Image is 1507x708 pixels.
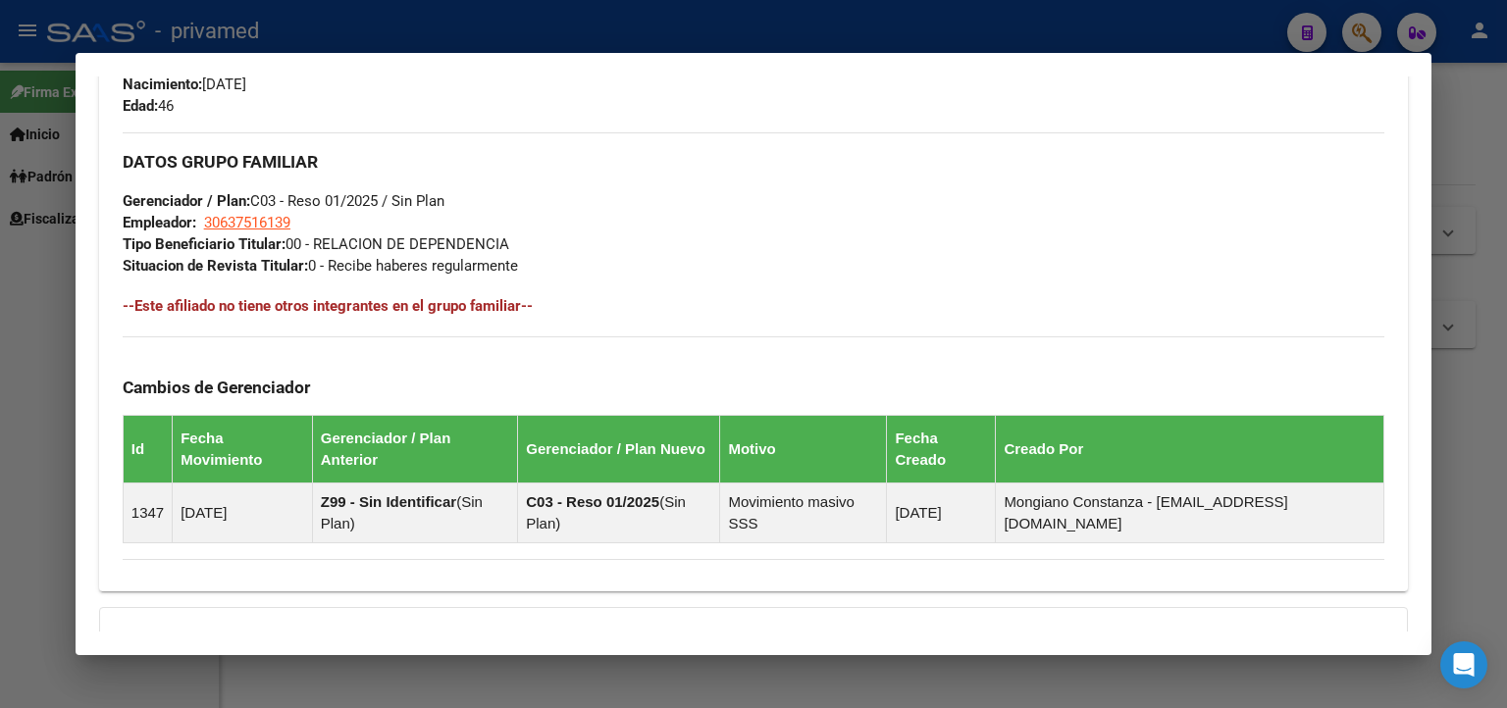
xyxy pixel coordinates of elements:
[887,416,996,483] th: Fecha Creado
[123,76,246,93] span: [DATE]
[720,483,887,543] td: Movimiento masivo SSS
[123,377,1384,398] h3: Cambios de Gerenciador
[123,192,444,210] span: C03 - Reso 01/2025 / Sin Plan
[173,416,313,483] th: Fecha Movimiento
[123,214,196,231] strong: Empleador:
[123,192,250,210] strong: Gerenciador / Plan:
[123,97,174,115] span: 46
[123,235,509,253] span: 00 - RELACION DE DEPENDENCIA
[720,416,887,483] th: Motivo
[996,483,1384,543] td: Mongiano Constanza - [EMAIL_ADDRESS][DOMAIN_NAME]
[123,295,1384,317] h4: --Este afiliado no tiene otros integrantes en el grupo familiar--
[123,235,286,253] strong: Tipo Beneficiario Titular:
[123,76,202,93] strong: Nacimiento:
[996,416,1384,483] th: Creado Por
[526,493,659,510] strong: C03 - Reso 01/2025
[518,416,720,483] th: Gerenciador / Plan Nuevo
[321,493,456,510] strong: Z99 - Sin Identificar
[312,483,517,543] td: ( )
[1440,641,1487,688] div: Open Intercom Messenger
[887,483,996,543] td: [DATE]
[123,483,172,543] td: 1347
[123,257,518,275] span: 0 - Recibe haberes regularmente
[123,416,172,483] th: Id
[123,257,308,275] strong: Situacion de Revista Titular:
[204,214,290,231] span: 30637516139
[123,97,158,115] strong: Edad:
[518,483,720,543] td: ( )
[312,416,517,483] th: Gerenciador / Plan Anterior
[123,151,1384,173] h3: DATOS GRUPO FAMILIAR
[173,483,313,543] td: [DATE]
